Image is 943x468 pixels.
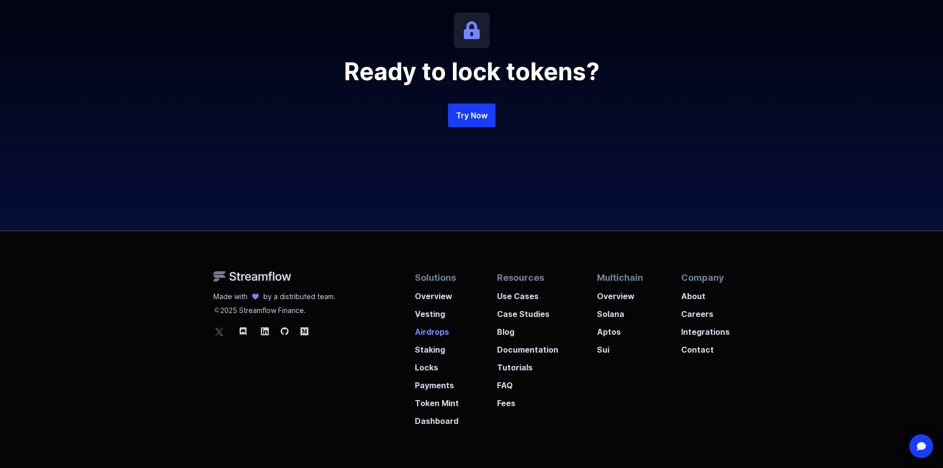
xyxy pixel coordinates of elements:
p: Made with [213,292,248,302]
a: Locks [415,356,459,373]
p: Resources [497,271,558,284]
h2: Ready to lock tokens? [234,60,709,84]
a: FAQ [497,373,558,391]
p: by a distributed team. [263,292,336,302]
a: Case Studies [497,302,558,320]
a: Documentation [497,338,558,356]
p: Multichain [597,271,643,284]
img: Streamflow Logo [213,271,292,282]
a: Payments [415,373,459,391]
a: Integrations [681,320,730,338]
p: Company [681,271,730,284]
a: About [681,284,730,302]
p: Solutions [415,271,459,284]
a: Careers [681,302,730,320]
a: Contact [681,338,730,356]
a: Use Cases [497,284,558,302]
img: icon [454,12,490,48]
a: Overview [415,284,459,302]
a: Tutorials [497,356,558,373]
a: Sui [597,338,643,356]
a: Try Now [448,104,496,127]
a: Staking [415,338,459,356]
a: Solana [597,302,643,320]
a: Dashboard [415,409,459,427]
a: Overview [597,284,643,302]
a: Token Mint [415,391,459,409]
p: 2025 Streamflow Finance. [213,302,336,315]
a: Aptos [597,320,643,338]
a: Vesting [415,302,459,320]
a: Fees [497,391,558,409]
div: Open Intercom Messenger [909,434,933,458]
a: Blog [497,320,558,338]
a: Airdrops [415,320,459,338]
